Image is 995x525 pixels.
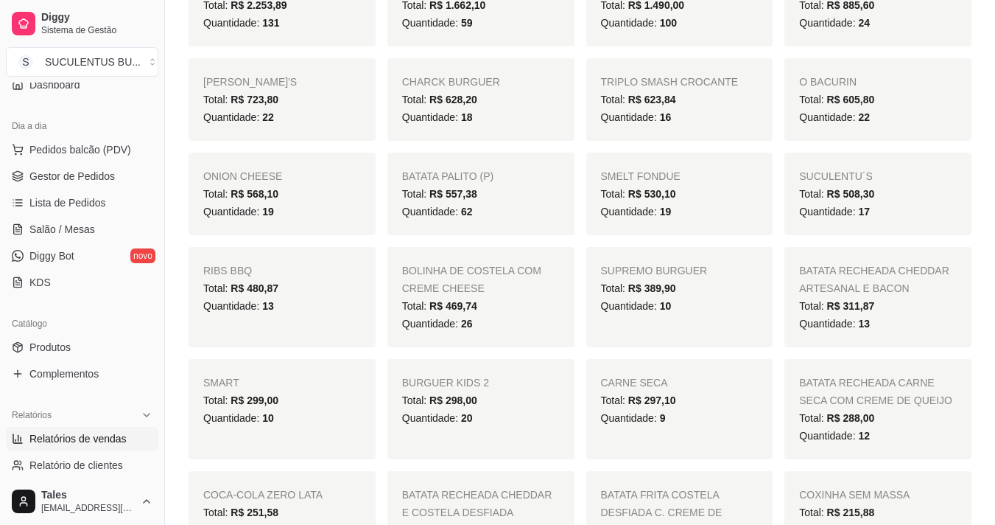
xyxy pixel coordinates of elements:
span: 19 [660,206,672,218]
div: Dia a dia [6,114,158,138]
span: Relatório de clientes [29,458,123,473]
span: Complementos [29,366,99,381]
span: Total: [203,394,278,406]
span: SUPREMO BURGUER [601,265,708,277]
span: 62 [461,206,473,218]
span: ONION CHEESE [203,170,282,182]
span: R$ 251,58 [231,507,278,518]
span: R$ 723,80 [231,94,278,105]
span: Relatórios de vendas [29,431,127,446]
span: BATATA RECHEADA CHEDDAR ARTESANAL E BACON [799,265,949,294]
a: Salão / Mesas [6,218,158,241]
span: Total: [203,94,278,105]
a: Dashboard [6,73,158,97]
span: Total: [601,188,676,200]
span: 18 [461,111,473,123]
span: 22 [262,111,274,123]
span: Total: [203,188,278,200]
span: 100 [660,17,677,29]
span: Total: [799,412,874,424]
span: Quantidade: [402,318,473,330]
span: Quantidade: [203,111,274,123]
span: Quantidade: [402,206,473,218]
span: Lista de Pedidos [29,195,106,210]
a: Lista de Pedidos [6,191,158,215]
span: Quantidade: [402,412,473,424]
span: 131 [262,17,279,29]
span: Quantidade: [203,300,274,312]
span: Dashboard [29,77,80,92]
span: R$ 469,74 [429,300,477,312]
span: Quantidade: [601,111,672,123]
span: R$ 628,20 [429,94,477,105]
span: Quantidade: [799,430,870,442]
span: R$ 311,87 [827,300,875,312]
span: S [18,55,33,69]
span: Total: [402,188,477,200]
span: Quantidade: [203,17,280,29]
span: Quantidade: [203,206,274,218]
span: Total: [601,394,676,406]
button: Tales[EMAIL_ADDRESS][DOMAIN_NAME] [6,484,158,519]
span: 59 [461,17,473,29]
span: Total: [203,507,278,518]
span: 19 [262,206,274,218]
span: Quantidade: [402,111,473,123]
span: CHARCK BURGUER [402,76,500,88]
span: Quantidade: [601,300,672,312]
span: O BACURIN [799,76,857,88]
span: Produtos [29,340,71,355]
span: Total: [799,188,874,200]
span: R$ 297,10 [628,394,676,406]
span: 26 [461,318,473,330]
span: Gestor de Pedidos [29,169,115,184]
span: R$ 299,00 [231,394,278,406]
span: 16 [660,111,672,123]
span: Total: [799,507,874,518]
span: TRIPLO SMASH CROCANTE [601,76,739,88]
span: BURGUER KIDS 2 [402,377,489,389]
span: Quantidade: [601,412,666,424]
span: KDS [29,275,51,290]
span: BATATA RECHEADA CARNE SECA COM CREME DE QUEIJO [799,377,952,406]
span: SMELT FONDUE [601,170,681,182]
span: Total: [799,300,874,312]
span: Total: [402,300,477,312]
span: R$ 623,84 [628,94,676,105]
button: Select a team [6,47,158,77]
span: Total: [402,394,477,406]
a: Complementos [6,362,158,386]
span: Total: [601,282,676,294]
span: 12 [858,430,870,442]
span: Quantidade: [799,206,870,218]
span: Quantidade: [402,17,473,29]
a: DiggySistema de Gestão [6,6,158,41]
span: R$ 288,00 [827,412,875,424]
span: Total: [203,282,278,294]
div: SUCULENTUS BU ... [45,55,141,69]
a: Gestor de Pedidos [6,164,158,188]
span: R$ 215,88 [827,507,875,518]
span: 10 [660,300,672,312]
span: COXINHA SEM MASSA [799,489,910,501]
span: Tales [41,489,135,502]
span: Diggy Bot [29,248,74,263]
span: BATATA RECHEADA CHEDDAR E COSTELA DESFIADA [402,489,552,518]
span: 13 [858,318,870,330]
span: Quantidade: [601,17,678,29]
span: Quantidade: [799,17,870,29]
span: Quantidade: [203,412,274,424]
span: 10 [262,412,274,424]
span: R$ 480,87 [231,282,278,294]
span: 9 [660,412,666,424]
span: Total: [601,94,676,105]
a: KDS [6,271,158,294]
span: R$ 508,30 [827,188,875,200]
a: Relatórios de vendas [6,427,158,451]
span: [PERSON_NAME]'S [203,76,297,88]
span: R$ 568,10 [231,188,278,200]
span: SMART [203,377,239,389]
span: SUCULENTU´S [799,170,873,182]
span: R$ 389,90 [628,282,676,294]
span: BOLINHA DE COSTELA COM CREME CHEESE [402,265,541,294]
